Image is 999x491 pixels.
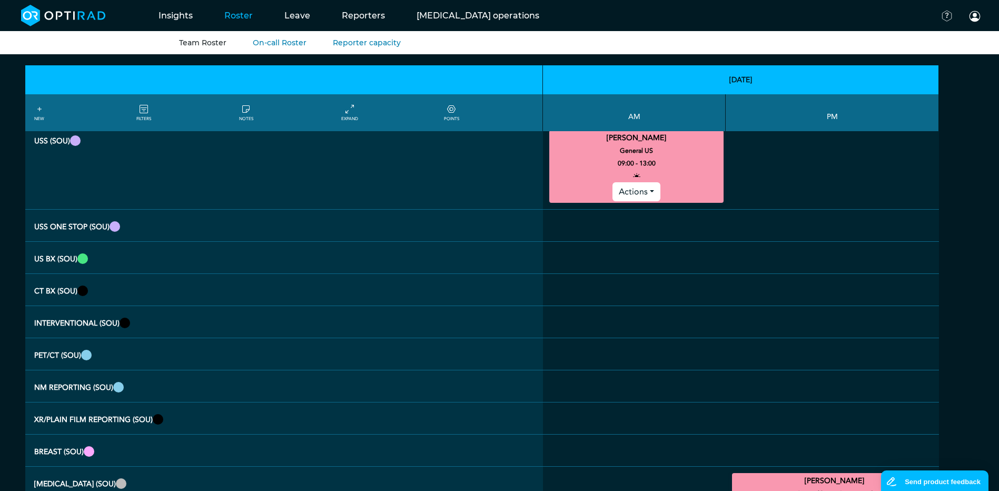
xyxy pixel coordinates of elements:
[25,124,543,210] th: USS (SOU)
[25,338,543,370] th: PET/CT (SOU)
[633,170,640,182] i: open to allocation
[734,475,935,487] summary: [PERSON_NAME]
[25,402,543,435] th: XR/Plain Film Reporting (SOU)
[25,210,543,242] th: USS One Stop (SOU)
[444,103,459,122] a: collapse/expand expected points
[549,130,724,203] div: General US 09:00 - 13:00
[333,38,401,47] a: Reporter capacity
[726,94,939,131] th: PM
[618,157,656,170] small: 09:00 - 13:00
[253,38,306,47] a: On-call Roster
[25,435,543,467] th: Breast (SOU)
[25,370,543,402] th: NM Reporting (SOU)
[34,103,44,122] a: NEW
[239,103,253,122] a: show/hide notes
[25,274,543,306] th: CT Bx (SOU)
[543,94,726,131] th: AM
[545,144,728,157] small: General US
[543,65,939,94] th: [DATE]
[136,103,151,122] a: FILTERS
[551,132,722,144] summary: [PERSON_NAME]
[21,5,106,26] img: brand-opti-rad-logos-blue-and-white-d2f68631ba2948856bd03f2d395fb146ddc8fb01b4b6e9315ea85fa773367...
[179,38,226,47] a: Team Roster
[612,182,660,201] button: Actions
[25,306,543,338] th: Interventional (SOU)
[341,103,358,122] a: collapse/expand entries
[25,242,543,274] th: US Bx (SOU)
